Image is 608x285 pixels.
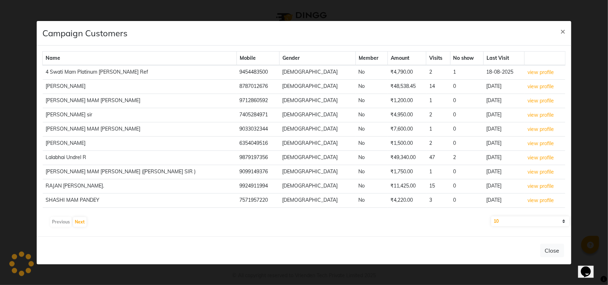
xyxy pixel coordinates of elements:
button: view profile [527,154,554,162]
h4: Campaign Customers [42,27,128,39]
button: view profile [527,97,554,105]
td: 18-08-2025 [484,65,525,80]
td: No [356,193,388,207]
td: [DATE] [484,165,525,179]
td: 1 [426,165,450,179]
th: Visits [426,51,450,65]
td: ₹4,220.00 [388,193,426,207]
td: ₹4,950.00 [388,108,426,122]
td: 1 [426,94,450,108]
td: [PERSON_NAME] [43,79,237,94]
td: [DATE] [484,94,525,108]
td: [PERSON_NAME] sir [43,108,237,122]
td: 9879197356 [237,151,280,165]
th: Amount [388,51,426,65]
td: 14 [426,79,450,94]
td: 0 [450,79,483,94]
button: view profile [527,139,554,148]
td: 0 [450,122,483,136]
td: ₹49,340.00 [388,151,426,165]
td: ₹48,538.45 [388,79,426,94]
td: 9924911994 [237,179,280,193]
td: [DATE] [484,79,525,94]
td: RAJAN [PERSON_NAME]. [43,179,237,193]
td: No [356,136,388,151]
td: [DATE] [484,136,525,151]
td: [DEMOGRAPHIC_DATA] [279,108,355,122]
td: [PERSON_NAME] MAM [PERSON_NAME] ([PERSON_NAME] SIR ) [43,165,237,179]
td: 1 [426,122,450,136]
td: No [356,122,388,136]
td: [DATE] [484,193,525,207]
td: 2 [426,65,450,80]
td: [PERSON_NAME] MAM [PERSON_NAME] [43,122,237,136]
td: [DEMOGRAPHIC_DATA] [279,136,355,151]
td: 7405284971 [237,108,280,122]
td: [DATE] [484,151,525,165]
td: 4 Swati Mam Platinum [PERSON_NAME] Ref [43,65,237,80]
td: 9033032344 [237,122,280,136]
button: view profile [527,125,554,133]
td: 0 [450,94,483,108]
td: 0 [450,108,483,122]
td: ₹4,790.00 [388,65,426,80]
td: [DATE] [484,179,525,193]
td: [DATE] [484,122,525,136]
td: 1 [450,65,483,80]
td: No [356,151,388,165]
td: [DEMOGRAPHIC_DATA] [279,79,355,94]
button: Close [555,21,571,41]
span: × [561,26,566,36]
th: Member [356,51,388,65]
td: 6354049516 [237,136,280,151]
td: ₹1,200.00 [388,94,426,108]
td: ₹1,500.00 [388,136,426,151]
td: [DEMOGRAPHIC_DATA] [279,122,355,136]
td: No [356,179,388,193]
td: 0 [450,165,483,179]
button: view profile [527,182,554,190]
iframe: chat widget [578,257,601,278]
th: Gender [279,51,355,65]
td: 9099149376 [237,165,280,179]
td: No [356,165,388,179]
button: view profile [527,68,554,76]
td: 9712860592 [237,94,280,108]
td: 0 [450,193,483,207]
td: 3 [426,193,450,207]
td: Lalabhai Undrel R [43,151,237,165]
td: 47 [426,151,450,165]
td: 0 [450,179,483,193]
td: 9454483500 [237,65,280,80]
th: Name [43,51,237,65]
td: [DEMOGRAPHIC_DATA] [279,94,355,108]
td: 2 [450,151,483,165]
button: view profile [527,111,554,119]
td: 8787012676 [237,79,280,94]
td: No [356,79,388,94]
button: Close [540,244,564,257]
button: view profile [527,168,554,176]
td: ₹11,425.00 [388,179,426,193]
button: Next [73,217,87,227]
td: No [356,94,388,108]
td: 7571957220 [237,193,280,207]
th: Mobile [237,51,280,65]
td: ₹7,600.00 [388,122,426,136]
button: view profile [527,83,554,91]
td: [DEMOGRAPHIC_DATA] [279,179,355,193]
th: No show [450,51,483,65]
td: [DEMOGRAPHIC_DATA] [279,151,355,165]
td: 0 [450,136,483,151]
button: view profile [527,196,554,205]
td: ₹1,750.00 [388,165,426,179]
td: [DEMOGRAPHIC_DATA] [279,193,355,207]
td: [DATE] [484,108,525,122]
td: No [356,65,388,80]
td: No [356,108,388,122]
td: [DEMOGRAPHIC_DATA] [279,165,355,179]
td: 15 [426,179,450,193]
th: Last Visit [484,51,525,65]
td: [PERSON_NAME] MAM [PERSON_NAME] [43,94,237,108]
td: 2 [426,136,450,151]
